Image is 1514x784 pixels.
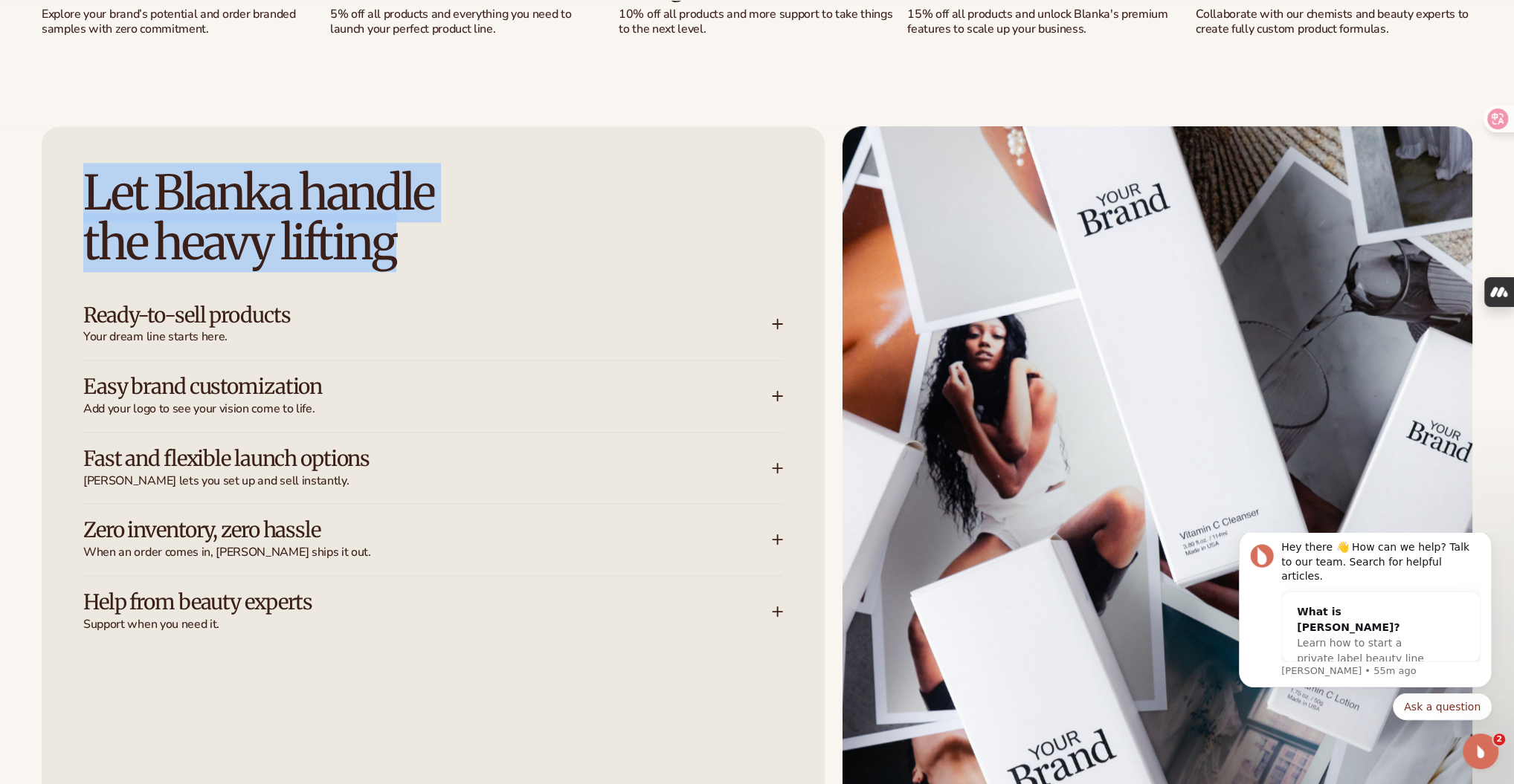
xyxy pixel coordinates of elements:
h2: Let Blanka handle the heavy lifting [83,168,783,268]
p: Collaborate with our chemists and beauty experts to create fully custom product formulas. [1196,7,1472,38]
h3: Help from beauty experts [83,591,727,614]
img: Profile image for Lee [33,11,57,35]
span: Learn how to start a private label beauty line with [PERSON_NAME] [80,104,207,147]
span: Add your logo to see your vision come to life. [83,401,772,417]
span: 2 [1493,733,1505,745]
h3: Easy brand customization [83,375,727,398]
span: When an order comes in, [PERSON_NAME] ships it out. [83,545,772,560]
p: 10% off all products and more support to take things to the next level. [619,7,895,38]
div: What is [PERSON_NAME]?Learn how to start a private label beauty line with [PERSON_NAME] [65,59,233,161]
p: 5% off all products and everything you need to launch your perfect product line. [330,7,607,38]
h3: Zero inventory, zero hassle [83,519,727,542]
div: Message content [65,7,264,129]
iframe: Intercom live chat [1463,733,1498,769]
div: Hey there 👋 How can we help? Talk to our team. Search for helpful articles. [65,7,264,51]
button: Quick reply: Ask a question [176,161,275,187]
p: 15% off all products and unlock Blanka's premium features to scale up your business. [907,7,1184,38]
h3: Fast and flexible launch options [83,447,727,470]
p: Message from Lee, sent 55m ago [65,132,264,145]
span: [PERSON_NAME] lets you set up and sell instantly. [83,473,772,489]
h3: Ready-to-sell products [83,304,727,327]
span: Support when you need it. [83,617,772,632]
span: Your dream line starts here. [83,329,772,345]
div: What is [PERSON_NAME]? [80,71,219,103]
iframe: Intercom notifications message [1217,533,1514,729]
div: Quick reply options [22,161,275,187]
p: Explore your brand’s potential and order branded samples with zero commitment. [42,7,318,38]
